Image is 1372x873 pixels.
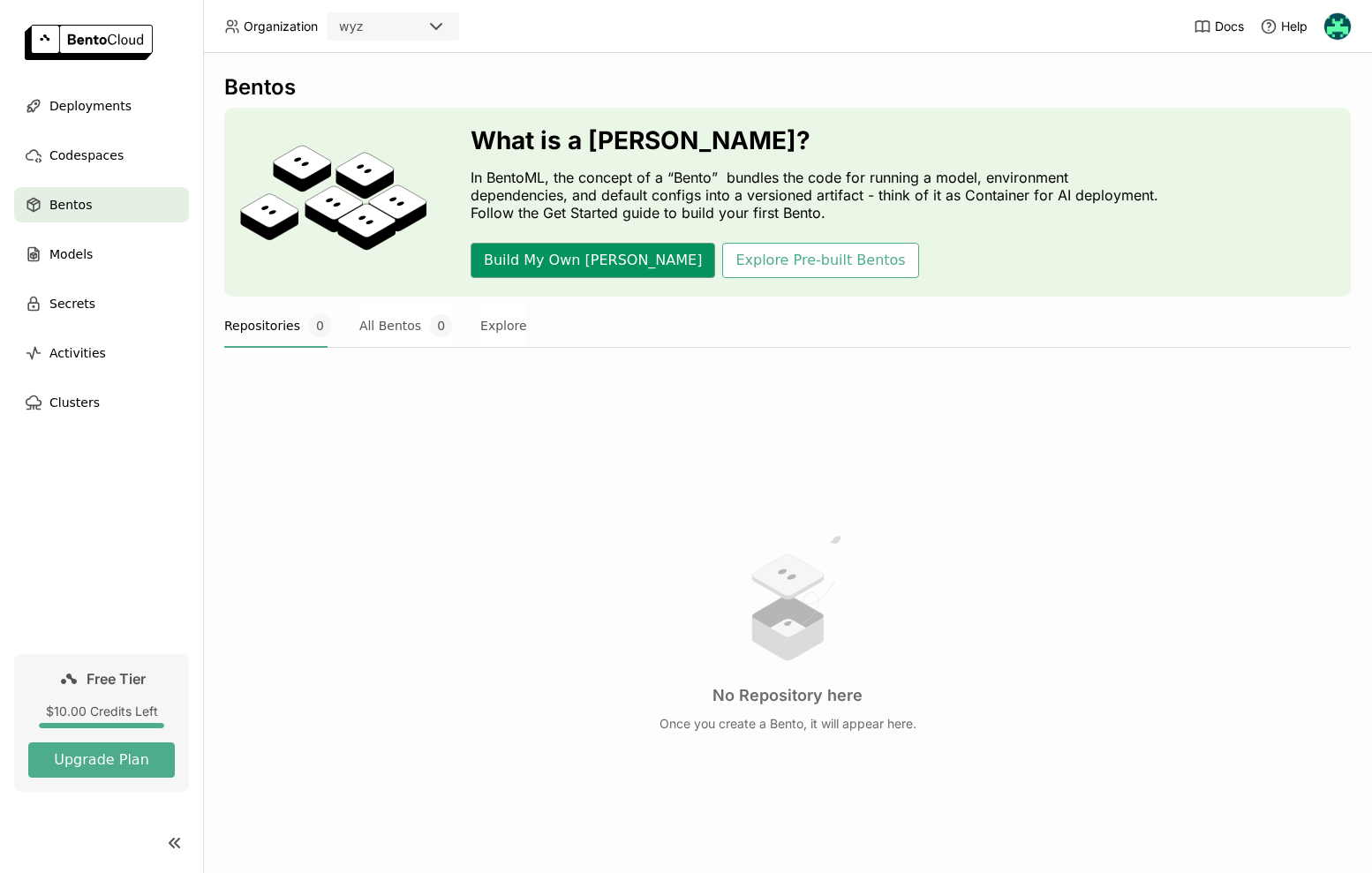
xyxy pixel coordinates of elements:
div: Bentos [224,74,1351,101]
img: cover onboarding [238,144,428,260]
a: Clusters [14,385,189,420]
a: Models [14,237,189,272]
h3: What is a [PERSON_NAME]? [471,126,1168,154]
span: 0 [430,314,452,337]
button: Upgrade Plan [28,742,175,778]
a: Free Tier$10.00 Credits LeftUpgrade Plan [14,654,189,792]
button: Explore Pre-built Bentos [722,243,918,278]
button: All Bentos [359,304,452,348]
input: Selected wyz. [365,19,366,36]
span: Free Tier [87,670,146,688]
span: Help [1281,19,1308,34]
div: $10.00 Credits Left [28,704,175,719]
img: logo [25,25,153,60]
button: Build My Own [PERSON_NAME] [471,243,715,278]
span: Organization [244,19,318,34]
div: wyz [339,18,363,35]
a: Secrets [14,286,189,321]
span: Bentos [49,194,92,215]
span: Deployments [49,95,132,117]
span: 0 [309,314,331,337]
span: Clusters [49,392,100,413]
h3: No Repository here [712,686,863,705]
a: Codespaces [14,138,189,173]
img: vansh pundir [1324,13,1351,40]
button: Explore [480,304,527,348]
p: In BentoML, the concept of a “Bento” bundles the code for running a model, environment dependenci... [471,169,1168,222]
div: Help [1260,18,1308,35]
button: Repositories [224,304,331,348]
span: Codespaces [49,145,124,166]
a: Docs [1194,18,1244,35]
span: Docs [1215,19,1244,34]
a: Activities [14,335,189,371]
img: no results [721,531,854,665]
p: Once you create a Bento, it will appear here. [660,716,916,732]
a: Bentos [14,187,189,222]
a: Deployments [14,88,189,124]
span: Activities [49,342,106,364]
span: Models [49,244,93,265]
span: Secrets [49,293,95,314]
